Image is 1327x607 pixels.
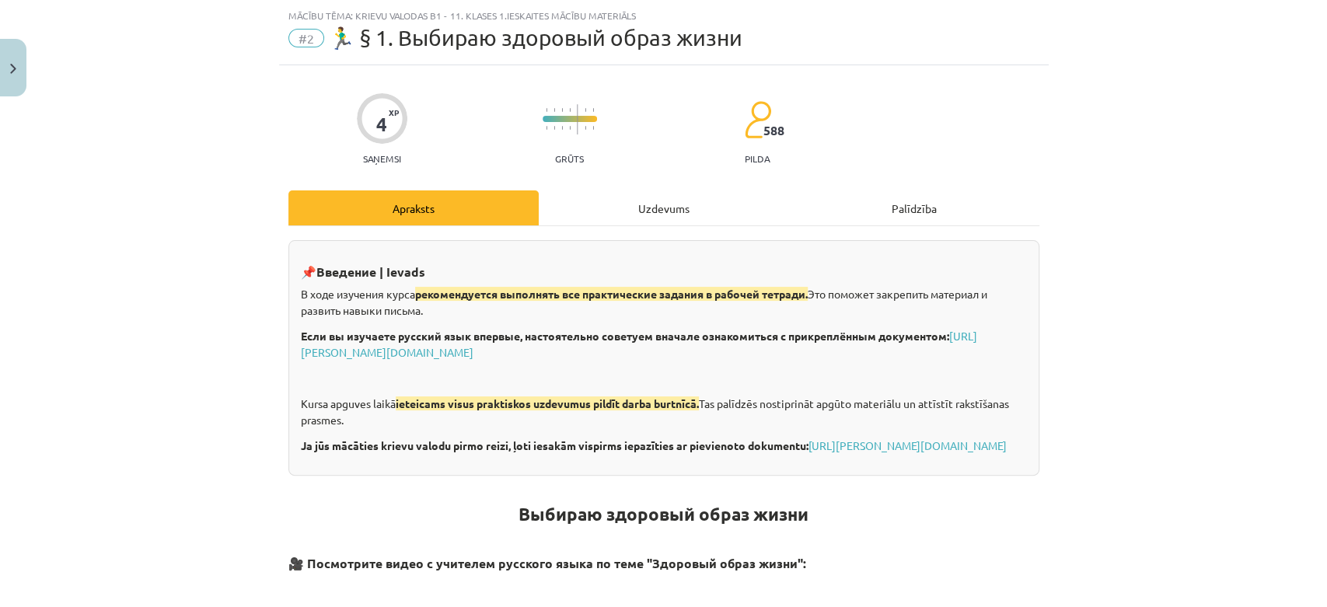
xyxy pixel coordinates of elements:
[357,153,407,164] p: Saņemsi
[592,126,594,130] img: icon-short-line-57e1e144782c952c97e751825c79c345078a6d821885a25fce030b3d8c18986b.svg
[328,25,742,51] span: 🏃‍♂️ § 1. Выбираю здоровый образ жизни
[301,438,808,452] strong: Ja jūs mācāties krievu valodu pirmo reizi, ļoti iesakām vispirms iepazīties ar pievienoto dokumentu:
[553,108,555,112] img: icon-short-line-57e1e144782c952c97e751825c79c345078a6d821885a25fce030b3d8c18986b.svg
[745,153,770,164] p: pilda
[301,286,1027,319] p: В ходе изучения курса Это поможет закрепить материал и развить навыки письма.
[585,126,586,130] img: icon-short-line-57e1e144782c952c97e751825c79c345078a6d821885a25fce030b3d8c18986b.svg
[763,124,784,138] span: 588
[546,126,547,130] img: icon-short-line-57e1e144782c952c97e751825c79c345078a6d821885a25fce030b3d8c18986b.svg
[288,555,806,571] strong: 🎥 Посмотрите видео с учителем русского языка по теме "Здоровый образ жизни":
[288,190,539,225] div: Apraksts
[555,153,584,164] p: Grūts
[301,329,949,343] strong: Если вы изучаете русский язык впервые, настоятельно советуем вначале ознакомиться с прикреплённым...
[561,108,563,112] img: icon-short-line-57e1e144782c952c97e751825c79c345078a6d821885a25fce030b3d8c18986b.svg
[546,108,547,112] img: icon-short-line-57e1e144782c952c97e751825c79c345078a6d821885a25fce030b3d8c18986b.svg
[553,126,555,130] img: icon-short-line-57e1e144782c952c97e751825c79c345078a6d821885a25fce030b3d8c18986b.svg
[808,438,1007,452] a: [URL][PERSON_NAME][DOMAIN_NAME]
[301,396,1027,428] p: Kursa apguves laikā Tas palīdzēs nostiprināt apgūto materiālu un attīstīt rakstīšanas prasmes.
[415,287,808,301] span: рекомендуется выполнять все практические задания в рабочей тетради.
[569,108,571,112] img: icon-short-line-57e1e144782c952c97e751825c79c345078a6d821885a25fce030b3d8c18986b.svg
[539,190,789,225] div: Uzdevums
[561,126,563,130] img: icon-short-line-57e1e144782c952c97e751825c79c345078a6d821885a25fce030b3d8c18986b.svg
[389,108,399,117] span: XP
[789,190,1039,225] div: Palīdzība
[301,329,977,359] a: [URL][PERSON_NAME][DOMAIN_NAME]
[585,108,586,112] img: icon-short-line-57e1e144782c952c97e751825c79c345078a6d821885a25fce030b3d8c18986b.svg
[577,104,578,134] img: icon-long-line-d9ea69661e0d244f92f715978eff75569469978d946b2353a9bb055b3ed8787d.svg
[301,253,1027,281] h3: 📌
[288,10,1039,21] div: Mācību tēma: Krievu valodas b1 - 11. klases 1.ieskaites mācību materiāls
[519,503,808,525] strong: Выбираю здоровый образ жизни
[376,113,387,135] div: 4
[592,108,594,112] img: icon-short-line-57e1e144782c952c97e751825c79c345078a6d821885a25fce030b3d8c18986b.svg
[396,396,699,410] span: ieteicams visus praktiskos uzdevumus pildīt darba burtnīcā.
[569,126,571,130] img: icon-short-line-57e1e144782c952c97e751825c79c345078a6d821885a25fce030b3d8c18986b.svg
[10,64,16,74] img: icon-close-lesson-0947bae3869378f0d4975bcd49f059093ad1ed9edebbc8119c70593378902aed.svg
[288,29,324,47] span: #2
[316,263,425,280] strong: Введение | Ievads
[744,100,771,139] img: students-c634bb4e5e11cddfef0936a35e636f08e4e9abd3cc4e673bd6f9a4125e45ecb1.svg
